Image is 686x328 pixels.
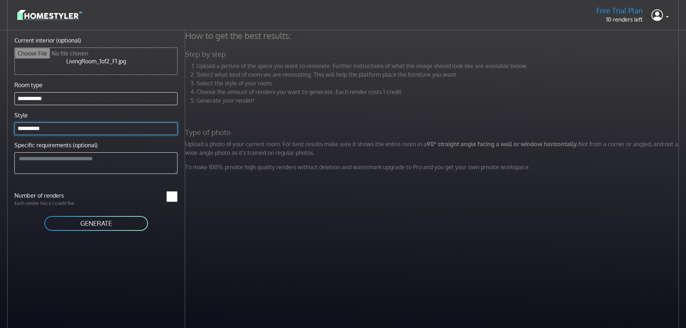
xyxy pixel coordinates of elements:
h5: Step by step [181,50,685,59]
strong: 90° straight angle facing a wall or window horizontally. [427,140,578,148]
p: 10 renders left [596,15,643,24]
li: Select what kind of room we are renovating. This will help the platform place the furniture you w... [197,70,681,79]
label: Room type [14,81,42,89]
label: Style [14,111,28,120]
li: Choose the amount of renders you want to generate. Each render costs 1 credit. [197,87,681,96]
label: Current interior (optional) [14,36,81,45]
p: Upload a photo of your current room. For best results make sure it shows the entire room in a Not... [181,140,685,157]
button: GENERATE [44,215,149,232]
li: Generate your render! [197,96,681,105]
li: Upload a picture of the space you want to renovate. Further instructions of what the image should... [197,62,681,70]
h4: How to get the best results: [181,30,685,41]
label: Specific requirements (optional) [14,141,98,149]
h5: Type of photo [181,128,685,137]
label: Number of renders [10,191,96,200]
p: To make 100% private high quality renders without deletion and watermark upgrade to Pro and you g... [181,163,685,171]
img: logo-3de290ba35641baa71223ecac5eacb59cb85b4c7fdf211dc9aaecaaee71ea2f8.svg [17,9,82,21]
p: Each render has a 1 credit fee [10,200,96,207]
h5: Free Trial Plan [596,6,643,15]
li: Select the style of your room. [197,79,681,87]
